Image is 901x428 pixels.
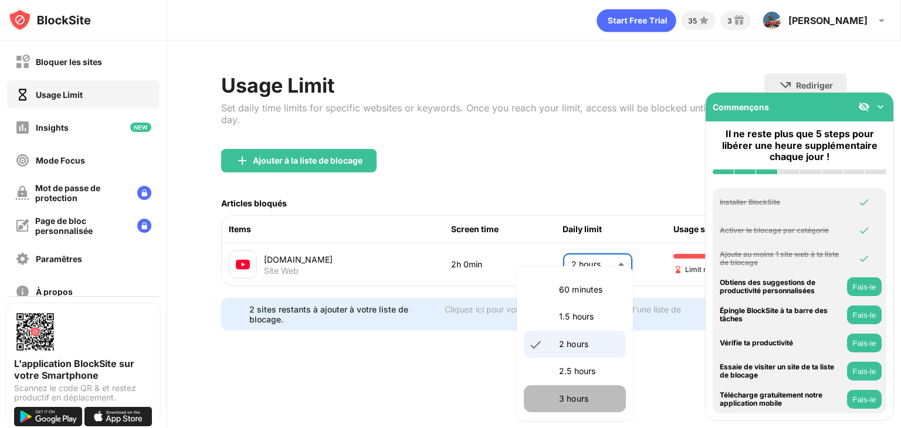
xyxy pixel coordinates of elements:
[559,392,619,405] p: 3 hours
[559,365,619,378] p: 2.5 hours
[559,310,619,323] p: 1.5 hours
[559,338,619,351] p: 2 hours
[559,283,619,296] p: 60 minutes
